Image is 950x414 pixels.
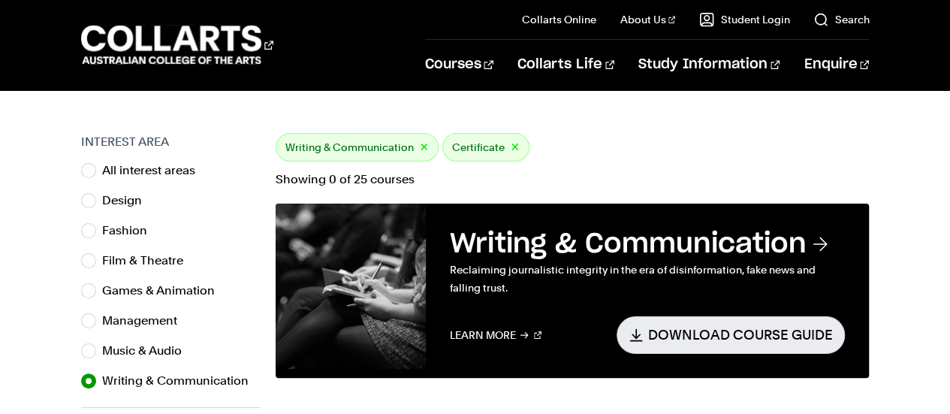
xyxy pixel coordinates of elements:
button: × [511,139,520,156]
a: Courses [425,40,493,89]
button: × [420,139,429,156]
label: Management [102,310,189,331]
a: About Us [620,12,676,27]
a: Collarts Life [517,40,614,89]
img: Writing & Communication [276,204,426,369]
label: Writing & Communication [102,370,261,391]
div: Go to homepage [81,23,273,66]
label: All interest areas [102,160,207,181]
a: Student Login [699,12,789,27]
h3: Writing & Communication [450,228,846,261]
div: Writing & Communication [276,133,439,162]
div: Certificate [442,133,529,162]
label: Film & Theatre [102,250,195,271]
a: Download Course Guide [617,316,845,353]
label: Games & Animation [102,280,227,301]
a: Search [813,12,869,27]
label: Design [102,190,154,211]
label: Music & Audio [102,340,194,361]
a: Collarts Online [522,12,596,27]
p: Showing 0 of 25 courses [276,174,870,186]
label: Fashion [102,220,159,241]
p: Reclaiming journalistic integrity in the era of disinformation, fake news and falling trust. [450,261,846,297]
a: Learn More [450,316,542,353]
a: Enquire [804,40,869,89]
a: Study Information [638,40,780,89]
h3: Interest Area [81,133,261,151]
